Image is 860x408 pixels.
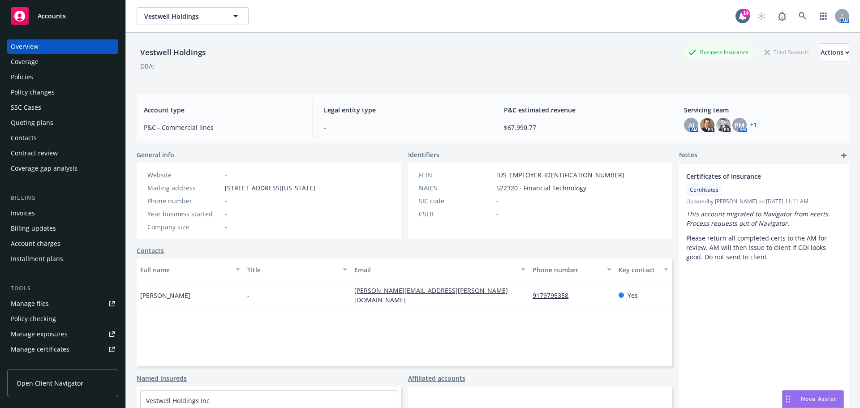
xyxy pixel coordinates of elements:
[140,61,157,71] div: DBA: -
[686,233,842,262] p: Please return all completed certs to the AM for review, AM will then issue to client if COI looks...
[11,100,41,115] div: SSC Cases
[690,186,718,194] span: Certificates
[7,161,118,176] a: Coverage gap analysis
[11,146,58,160] div: Contract review
[7,131,118,145] a: Contacts
[225,183,315,193] span: [STREET_ADDRESS][US_STATE]
[11,221,56,236] div: Billing updates
[716,118,731,132] img: photo
[7,327,118,341] a: Manage exposures
[11,131,37,145] div: Contacts
[140,265,230,275] div: Full name
[11,342,69,356] div: Manage certificates
[11,236,60,251] div: Account charges
[11,296,49,311] div: Manage files
[137,47,209,58] div: Vestwell Holdings
[11,116,53,130] div: Quoting plans
[137,150,174,159] span: General info
[684,105,842,115] span: Servicing team
[496,209,499,219] span: -
[814,7,832,25] a: Switch app
[533,291,576,300] a: 9179795358
[496,183,586,193] span: 522320 - Financial Technology
[225,209,227,219] span: -
[408,150,439,159] span: Identifiers
[782,390,844,408] button: Nova Assist
[735,120,744,130] span: PM
[7,39,118,54] a: Overview
[419,183,493,193] div: NAICS
[144,12,222,21] span: Vestwell Holdings
[11,327,68,341] div: Manage exposures
[821,43,849,61] button: Actions
[147,196,221,206] div: Phone number
[11,70,33,84] div: Policies
[7,206,118,220] a: Invoices
[11,55,39,69] div: Coverage
[247,291,249,300] span: -
[679,150,697,161] span: Notes
[838,150,849,161] a: add
[354,265,516,275] div: Email
[419,170,493,180] div: FEIN
[225,222,227,232] span: -
[686,210,832,228] em: This account migrated to Navigator from ecerts. Process requests out of Navigator.
[11,85,55,99] div: Policy changes
[7,252,118,266] a: Installment plans
[225,196,227,206] span: -
[529,259,615,280] button: Phone number
[137,374,187,383] a: Named insureds
[7,100,118,115] a: SSC Cases
[354,286,508,304] a: [PERSON_NAME][EMAIL_ADDRESS][PERSON_NAME][DOMAIN_NAME]
[794,7,812,25] a: Search
[821,44,849,61] div: Actions
[7,55,118,69] a: Coverage
[324,105,482,115] span: Legal entity type
[7,357,118,372] a: Manage claims
[419,196,493,206] div: SIC code
[783,391,794,408] div: Drag to move
[351,259,529,280] button: Email
[147,209,221,219] div: Year business started
[225,171,227,179] a: -
[686,198,842,206] span: Updated by [PERSON_NAME] on [DATE] 11:11 AM
[7,284,118,293] div: Tools
[688,120,694,130] span: AJ
[496,196,499,206] span: -
[619,265,658,275] div: Key contact
[144,105,302,115] span: Account type
[147,170,221,180] div: Website
[752,7,770,25] a: Start snowing
[700,118,714,132] img: photo
[615,259,672,280] button: Key contact
[496,170,624,180] span: [US_EMPLOYER_IDENTIFICATION_NUMBER]
[679,164,849,269] div: Certificates of InsuranceCertificatesUpdatedby [PERSON_NAME] on [DATE] 11:11 AMThis account migra...
[801,395,836,403] span: Nova Assist
[773,7,791,25] a: Report a Bug
[38,13,66,20] span: Accounts
[11,252,63,266] div: Installment plans
[7,116,118,130] a: Quoting plans
[686,172,819,181] span: Certificates of Insurance
[7,146,118,160] a: Contract review
[137,7,249,25] button: Vestwell Holdings
[140,291,190,300] span: [PERSON_NAME]
[146,396,210,405] a: Vestwell Holdings Inc
[244,259,351,280] button: Title
[628,291,638,300] span: Yes
[324,123,482,132] span: -
[147,183,221,193] div: Mailing address
[147,222,221,232] div: Company size
[247,265,337,275] div: Title
[7,312,118,326] a: Policy checking
[760,47,813,58] div: Total Rewards
[7,342,118,356] a: Manage certificates
[137,246,164,255] a: Contacts
[144,123,302,132] span: P&C - Commercial lines
[7,221,118,236] a: Billing updates
[7,70,118,84] a: Policies
[11,312,56,326] div: Policy checking
[504,123,662,132] span: $67,990.77
[750,122,757,128] a: +1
